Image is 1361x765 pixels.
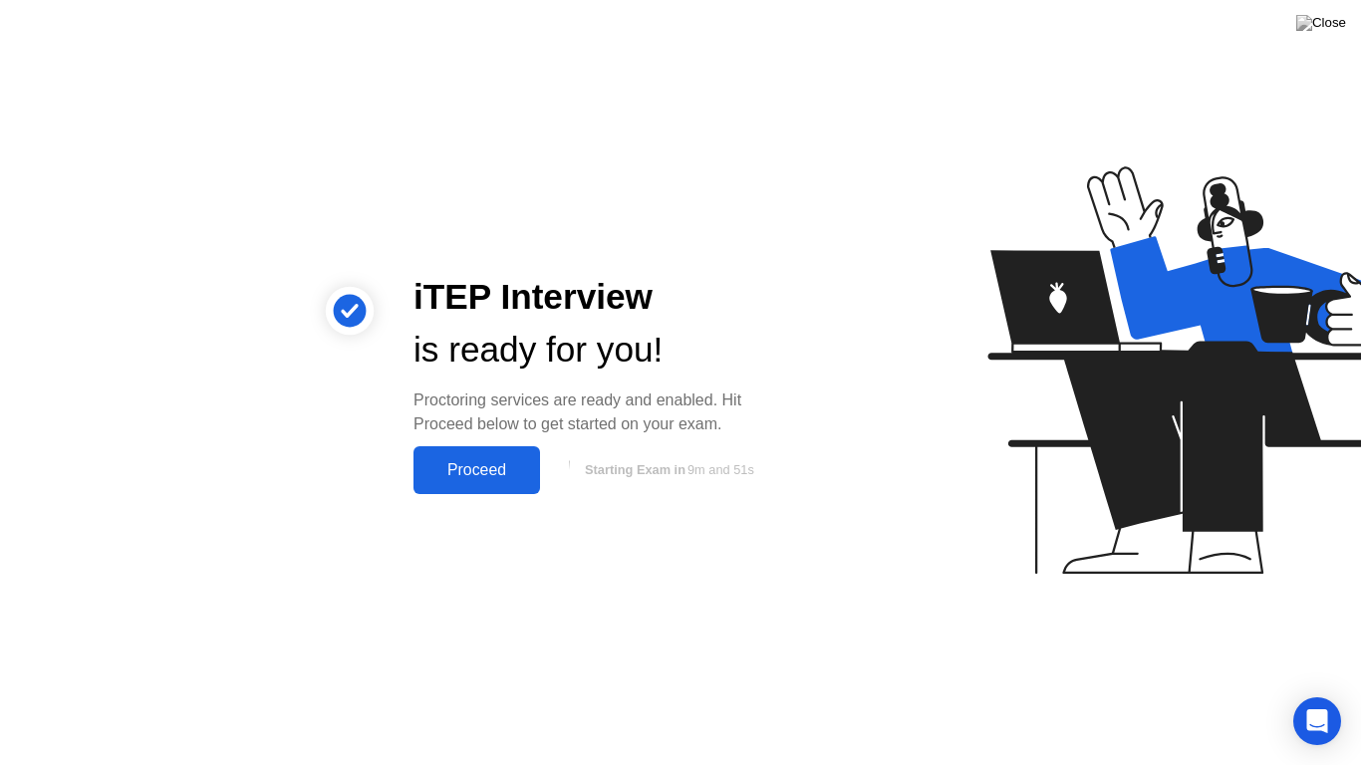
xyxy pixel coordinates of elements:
[550,451,784,489] button: Starting Exam in9m and 51s
[413,388,784,436] div: Proctoring services are ready and enabled. Hit Proceed below to get started on your exam.
[413,446,540,494] button: Proceed
[419,461,534,479] div: Proceed
[1293,697,1341,745] div: Open Intercom Messenger
[1296,15,1346,31] img: Close
[687,462,754,477] span: 9m and 51s
[413,271,784,324] div: iTEP Interview
[413,324,784,377] div: is ready for you!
